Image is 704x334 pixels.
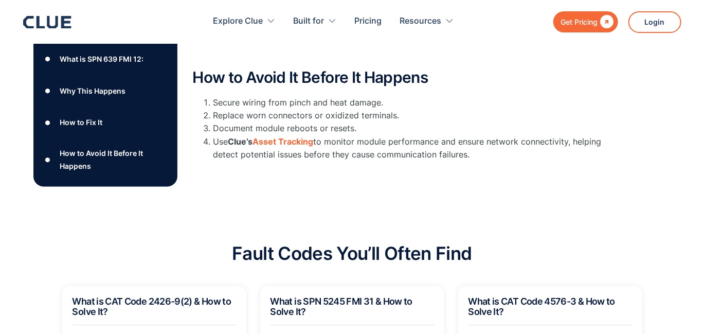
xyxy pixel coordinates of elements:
div:  [598,15,614,28]
a: Asset Tracking [253,136,314,147]
div: ● [42,115,54,130]
h2: Fault Codes You’ll Often Find [232,243,472,263]
div: How to Avoid It Before It Happens [60,147,169,172]
a: Login [628,11,681,33]
div: Explore Clue [213,5,276,38]
p: ‍ [193,46,604,59]
h2: What is CAT Code 2426-9(2) & How to Solve It? [73,296,236,317]
div: Built for [294,5,324,38]
h2: How to Avoid It Before It Happens [193,69,604,86]
h2: What is SPN 5245 FMI 31 & How to Solve It? [270,296,434,317]
div: How to Fix It [60,116,102,129]
a: Get Pricing [553,11,618,32]
div: Built for [294,5,337,38]
div: Resources [400,5,442,38]
li: Document module reboots or resets. [213,122,604,135]
a: ●Why This Happens [42,83,169,98]
li: Secure wiring from pinch and heat damage. [213,96,604,109]
div: What is SPN 639 FMI 12: [60,52,143,65]
div: Why This Happens [60,84,125,97]
a: Pricing [355,5,382,38]
div: ● [42,83,54,98]
li: Replace worn connectors or oxidized terminals. [213,109,604,122]
a: ●How to Avoid It Before It Happens [42,147,169,172]
div: Resources [400,5,454,38]
div: Explore Clue [213,5,263,38]
li: Use to monitor module performance and ensure network connectivity, helping detect potential issue... [213,135,604,161]
div: ● [42,152,54,167]
a: ●How to Fix It [42,115,169,130]
strong: Clue’s [228,136,253,147]
a: ●What is SPN 639 FMI 12: [42,51,169,67]
div: ● [42,51,54,67]
div: Get Pricing [561,15,598,28]
h2: What is CAT Code 4576-3 & How to Solve It? [468,296,632,317]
